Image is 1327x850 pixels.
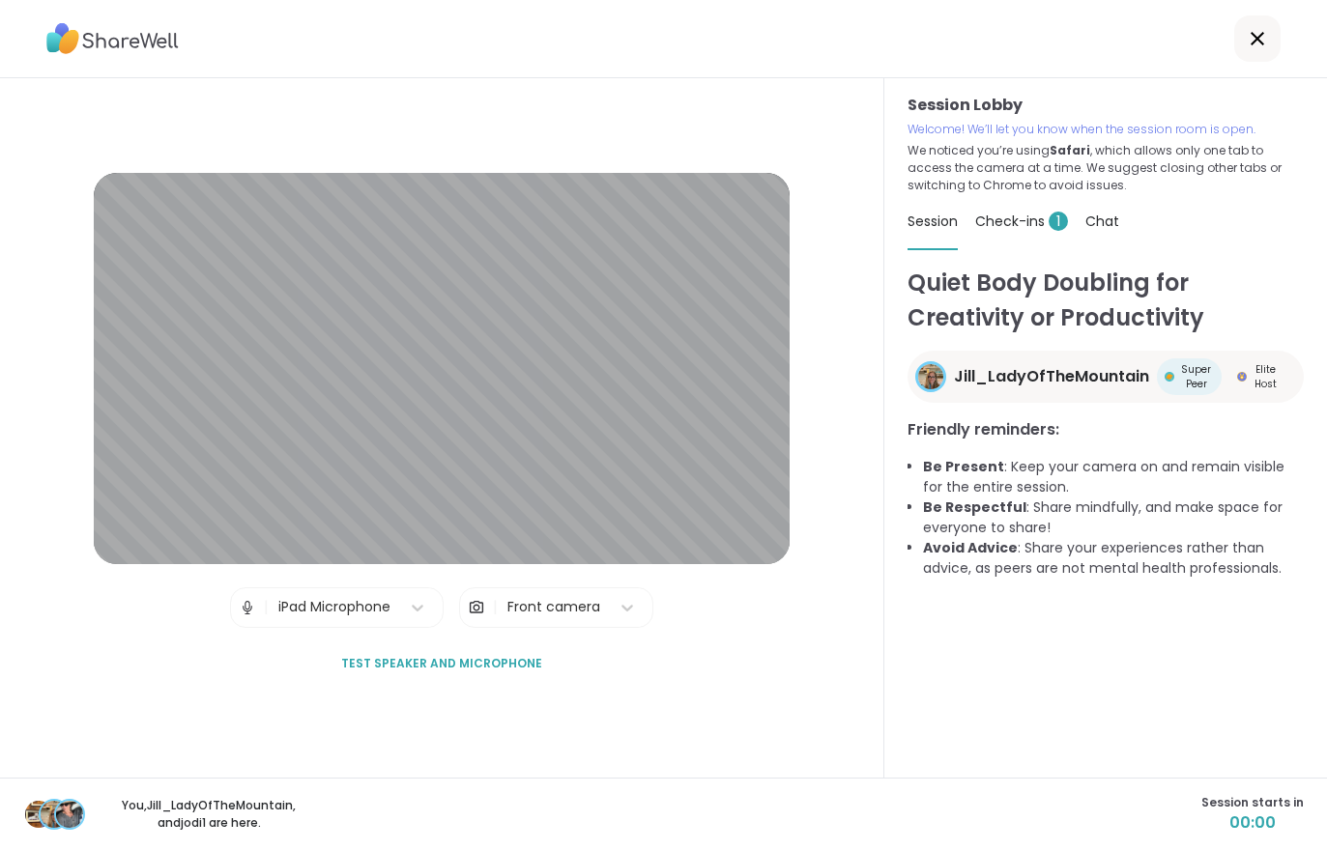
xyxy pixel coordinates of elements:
[908,212,958,231] span: Session
[923,497,1304,538] li: : Share mindfully, and make space for everyone to share!
[239,588,256,627] img: Microphone
[333,643,550,684] button: Test speaker and microphone
[1049,212,1068,231] span: 1
[923,497,1026,517] b: Be Respectful
[908,121,1304,138] p: Welcome! We’ll let you know when the session room is open.
[908,351,1304,403] a: Jill_LadyOfTheMountainJill_LadyOfTheMountainSuper PeerSuper PeerElite HostElite Host
[1178,362,1214,391] span: Super Peer
[1201,811,1304,835] span: 00:00
[1050,142,1090,158] b: Safari
[468,588,485,627] img: Camera
[1085,212,1119,231] span: Chat
[25,801,52,828] img: AmberWolffWizard
[56,801,83,828] img: jodi1
[975,212,1068,231] span: Check-ins
[908,418,1304,441] h3: Friendly reminders:
[278,597,390,617] div: iPad Microphone
[908,266,1304,335] h1: Quiet Body Doubling for Creativity or Productivity
[923,538,1018,557] b: Avoid Advice
[923,457,1304,497] li: : Keep your camera on and remain visible for the entire session.
[954,365,1149,388] span: Jill_LadyOfTheMountain
[918,364,943,389] img: Jill_LadyOfTheMountain
[341,655,542,672] span: Test speaker and microphone
[908,94,1304,117] h3: Session Lobby
[507,597,600,617] div: Front camera
[41,801,68,828] img: Jill_LadyOfTheMountain
[923,457,1004,476] b: Be Present
[1201,794,1304,811] span: Session starts in
[908,142,1304,194] p: We noticed you’re using , which allows only one tab to access the camera at a time. We suggest cl...
[264,588,269,627] span: |
[101,797,317,832] p: You, Jill_LadyOfTheMountain , and jodi1 are here.
[923,538,1304,579] li: : Share your experiences rather than advice, as peers are not mental health professionals.
[1165,372,1174,382] img: Super Peer
[46,16,179,61] img: ShareWell Logo
[1251,362,1281,391] span: Elite Host
[1237,372,1247,382] img: Elite Host
[493,588,498,627] span: |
